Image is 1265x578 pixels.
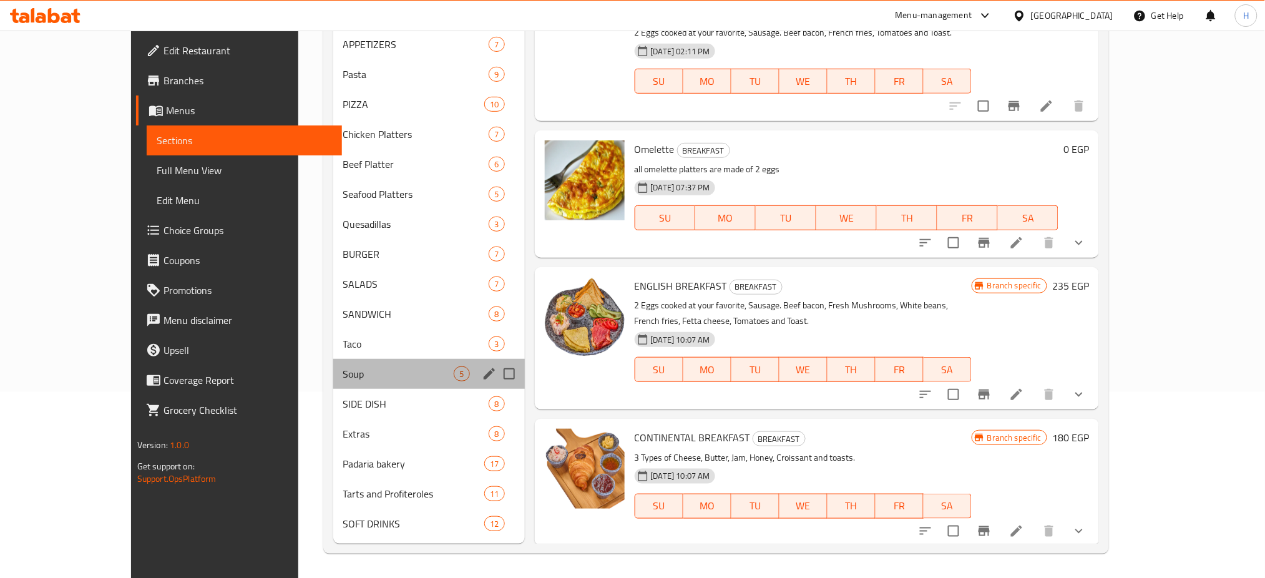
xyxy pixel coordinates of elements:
[1052,429,1089,446] h6: 180 EGP
[999,91,1029,121] button: Branch-specific-item
[635,205,696,230] button: SU
[969,380,999,409] button: Branch-specific-item
[1072,387,1087,402] svg: Show Choices
[147,185,343,215] a: Edit Menu
[940,518,967,544] span: Select to update
[1064,228,1094,258] button: show more
[731,69,779,94] button: TU
[929,361,967,379] span: SA
[136,215,343,245] a: Choice Groups
[333,299,525,329] div: SANDWICH8
[1003,209,1053,227] span: SA
[545,140,625,220] img: Omelette
[545,429,625,509] img: CONTINENTAL BREAKFAST
[333,269,525,299] div: SALADS7
[1052,277,1089,295] h6: 235 EGP
[343,336,489,351] div: Taco
[485,488,504,500] span: 11
[333,179,525,209] div: Seafood Platters5
[164,283,333,298] span: Promotions
[911,228,940,258] button: sort-choices
[688,497,726,515] span: MO
[545,4,625,84] img: American Breakfast
[333,359,525,389] div: Soup5edit
[489,187,504,202] div: items
[635,69,683,94] button: SU
[489,69,504,81] span: 9
[489,277,504,291] div: items
[833,497,871,515] span: TH
[343,516,485,531] div: SOFT DRINKS
[635,162,1059,177] p: all omelette platters are made of 2 eggs
[343,456,485,471] span: Padaria bakery
[489,278,504,290] span: 7
[816,205,877,230] button: WE
[170,437,189,453] span: 1.0.0
[164,253,333,268] span: Coupons
[343,157,489,172] span: Beef Platter
[911,380,940,409] button: sort-choices
[333,89,525,119] div: PIZZA10
[454,368,469,380] span: 5
[1034,228,1064,258] button: delete
[164,223,333,238] span: Choice Groups
[157,133,333,148] span: Sections
[753,431,806,446] div: BREAKFAST
[779,69,828,94] button: WE
[731,357,779,382] button: TU
[753,432,805,446] span: BREAKFAST
[942,209,993,227] span: FR
[489,217,504,232] div: items
[998,205,1058,230] button: SA
[343,127,489,142] span: Chicken Platters
[137,458,195,474] span: Get support on:
[779,494,828,519] button: WE
[828,69,876,94] button: TH
[635,428,750,447] span: CONTINENTAL BREAKFAST
[343,306,489,321] div: SANDWICH
[1063,140,1089,158] h6: 0 EGP
[147,125,343,155] a: Sections
[924,494,972,519] button: SA
[343,67,489,82] span: Pasta
[164,343,333,358] span: Upsell
[678,144,730,158] span: BREAKFAST
[982,432,1047,444] span: Branch specific
[333,329,525,359] div: Taco3
[136,96,343,125] a: Menus
[635,450,972,466] p: 3 Types of Cheese, Butter, Jam, Honey, Croissant and toasts.
[489,157,504,172] div: items
[484,516,504,531] div: items
[164,403,333,418] span: Grocery Checklist
[343,247,489,262] span: BURGER
[828,357,876,382] button: TH
[635,298,972,329] p: 2 Eggs cooked at your favorite, Sausage. Beef bacon, Fresh Mushrooms, White beans, French fries, ...
[333,149,525,179] div: Beef Platter6
[940,230,967,256] span: Select to update
[1243,9,1249,22] span: H
[489,396,504,411] div: items
[333,389,525,419] div: SIDE DISH8
[136,395,343,425] a: Grocery Checklist
[700,209,751,227] span: MO
[646,470,715,482] span: [DATE] 10:07 AM
[489,159,504,170] span: 6
[821,209,872,227] span: WE
[343,366,454,381] span: Soup
[833,361,871,379] span: TH
[484,97,504,112] div: items
[484,486,504,501] div: items
[877,205,937,230] button: TH
[640,361,678,379] span: SU
[929,497,967,515] span: SA
[937,205,998,230] button: FR
[489,39,504,51] span: 7
[333,509,525,539] div: SOFT DRINKS12
[489,306,504,321] div: items
[640,209,691,227] span: SU
[489,218,504,230] span: 3
[876,494,924,519] button: FR
[736,72,774,91] span: TU
[1009,387,1024,402] a: Edit menu item
[1034,380,1064,409] button: delete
